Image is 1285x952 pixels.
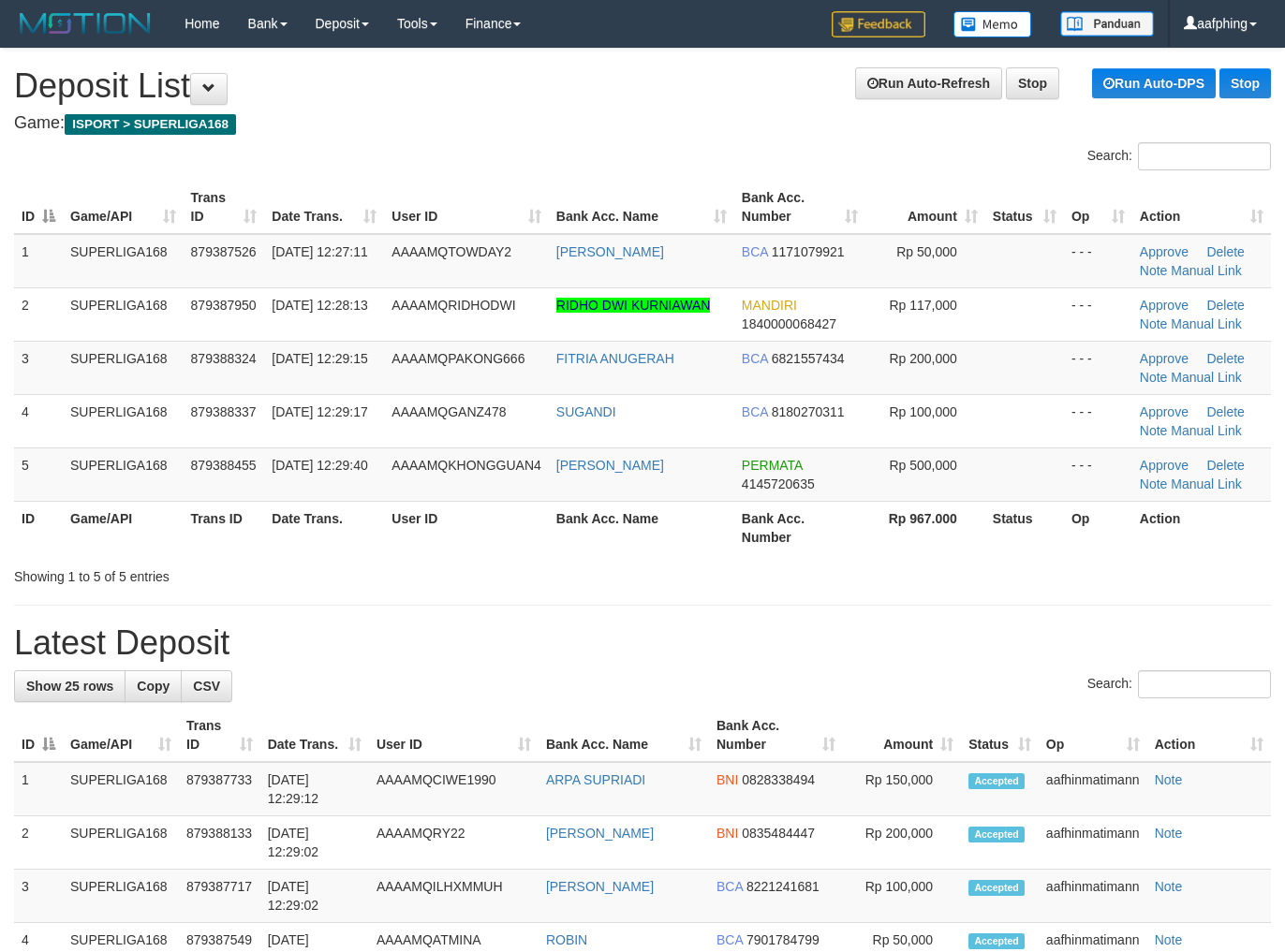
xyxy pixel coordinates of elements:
[1087,142,1271,170] label: Search:
[1064,501,1132,554] th: Op
[742,316,836,331] span: Copy 1840000068427 to clipboard
[539,709,709,762] th: Bank Acc. Name: activate to sort column ascending
[896,244,957,259] span: Rp 50,000
[391,351,524,366] span: AAAAMQPAKONG666
[865,181,985,234] th: Amount: activate to sort column ascending
[746,879,820,894] span: Copy 8221241681 to clipboard
[953,11,1032,37] img: Button%20Memo.svg
[14,447,63,501] td: 5
[1140,404,1189,419] a: Approve
[1206,298,1244,313] a: Delete
[843,762,961,816] td: Rp 150,000
[1140,476,1168,491] a: Note
[272,298,367,313] span: [DATE] 12:28:13
[1064,287,1132,341] td: - - -
[1140,423,1168,438] a: Note
[985,501,1064,554] th: Status
[556,244,664,259] a: [PERSON_NAME]
[14,287,63,341] td: 2
[391,458,540,473] span: AAAAMQKHONGGUAN4
[832,11,925,37] img: Feedback.jpg
[1171,423,1242,438] a: Manual Link
[549,501,734,554] th: Bank Acc. Name
[264,501,384,554] th: Date Trans.
[1006,67,1059,99] a: Stop
[63,287,184,341] td: SUPERLIGA168
[742,404,768,419] span: BCA
[181,670,232,702] a: CSV
[391,298,515,313] span: AAAAMQRIDHODWI
[63,341,184,394] td: SUPERLIGA168
[260,762,369,816] td: [DATE] 12:29:12
[137,679,170,694] span: Copy
[772,244,845,259] span: Copy 1171079921 to clipboard
[272,244,367,259] span: [DATE] 12:27:11
[772,404,845,419] span: Copy 8180270311 to clipboard
[272,351,367,366] span: [DATE] 12:29:15
[14,624,1271,662] h1: Latest Deposit
[1064,181,1132,234] th: Op: activate to sort column ascending
[264,181,384,234] th: Date Trans.: activate to sort column ascending
[1206,458,1244,473] a: Delete
[742,298,797,313] span: MANDIRI
[14,394,63,447] td: 4
[716,772,738,787] span: BNI
[184,181,265,234] th: Trans ID: activate to sort column ascending
[391,244,511,259] span: AAAAMQTOWDAY2
[193,679,220,694] span: CSV
[384,501,548,554] th: User ID
[63,870,179,923] td: SUPERLIGA168
[14,501,63,554] th: ID
[968,933,1025,949] span: Accepted
[772,351,845,366] span: Copy 6821557434 to clipboard
[26,679,113,694] span: Show 25 rows
[889,351,956,366] span: Rp 200,000
[1155,772,1183,787] a: Note
[191,351,257,366] span: 879388324
[63,394,184,447] td: SUPERLIGA168
[14,670,126,702] a: Show 25 rows
[556,404,616,419] a: SUGANDI
[1140,351,1189,366] a: Approve
[889,404,956,419] span: Rp 100,000
[391,404,506,419] span: AAAAMQGANZ478
[889,458,956,473] span: Rp 500,000
[1171,476,1242,491] a: Manual Link
[260,709,369,762] th: Date Trans.: activate to sort column ascending
[1206,404,1244,419] a: Delete
[843,870,961,923] td: Rp 100,000
[716,879,743,894] span: BCA
[369,816,539,870] td: AAAAMQRY22
[1140,244,1189,259] a: Approve
[63,816,179,870] td: SUPERLIGA168
[742,244,768,259] span: BCA
[968,880,1025,896] span: Accepted
[1171,263,1242,278] a: Manual Link
[1140,316,1168,331] a: Note
[716,932,743,947] span: BCA
[742,458,803,473] span: PERMATA
[63,234,184,288] td: SUPERLIGA168
[556,298,711,313] a: RIDHO DWI KURNIAWAN
[742,772,815,787] span: Copy 0828338494 to clipboard
[709,709,843,762] th: Bank Acc. Number: activate to sort column ascending
[843,709,961,762] th: Amount: activate to sort column ascending
[63,762,179,816] td: SUPERLIGA168
[14,709,63,762] th: ID: activate to sort column descending
[556,458,664,473] a: [PERSON_NAME]
[889,298,956,313] span: Rp 117,000
[179,762,260,816] td: 879387733
[1132,181,1271,234] th: Action: activate to sort column ascending
[63,181,184,234] th: Game/API: activate to sort column ascending
[191,458,257,473] span: 879388455
[1140,370,1168,385] a: Note
[1206,244,1244,259] a: Delete
[14,560,522,586] div: Showing 1 to 5 of 5 entries
[179,870,260,923] td: 879387717
[546,772,645,787] a: ARPA SUPRIADI
[63,501,184,554] th: Game/API
[1087,670,1271,698] label: Search:
[855,67,1002,99] a: Run Auto-Refresh
[1039,709,1147,762] th: Op: activate to sort column ascending
[556,351,674,366] a: FITRIA ANUGERAH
